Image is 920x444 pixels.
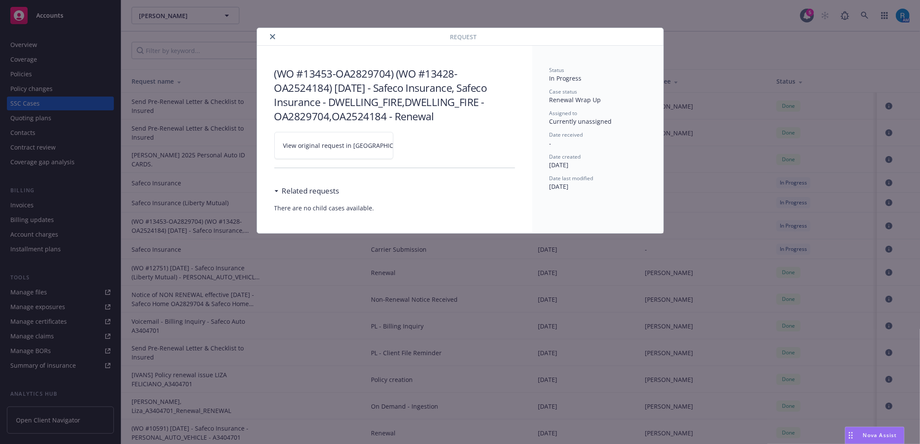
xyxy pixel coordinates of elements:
[863,431,897,439] span: Nova Assist
[549,66,565,74] span: Status
[549,74,582,82] span: In Progress
[549,182,569,191] span: [DATE]
[549,175,593,182] span: Date last modified
[845,427,856,444] div: Drag to move
[549,161,569,169] span: [DATE]
[282,185,339,197] h3: Related requests
[450,32,477,41] span: Request
[549,109,578,117] span: Assigned to
[274,66,515,123] h3: (WO #13453-OA2829704) (WO #13428-OA2524184) [DATE] - Safeco Insurance, Safeco Insurance - DWELLIN...
[274,203,515,213] span: There are no child cases available.
[549,139,552,147] span: -
[283,141,414,150] span: View original request in [GEOGRAPHIC_DATA]
[267,31,278,42] button: close
[549,88,578,95] span: Case status
[549,153,581,160] span: Date created
[549,131,583,138] span: Date received
[274,132,393,159] a: View original request in [GEOGRAPHIC_DATA]
[549,96,601,104] span: Renewal Wrap Up
[549,117,612,125] span: Currently unassigned
[274,185,339,197] div: Related requests
[845,427,904,444] button: Nova Assist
